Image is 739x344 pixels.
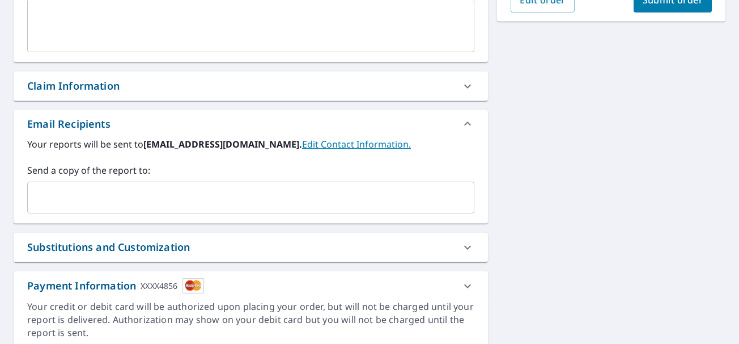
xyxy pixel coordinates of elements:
[182,278,204,293] img: cardImage
[14,72,488,100] div: Claim Information
[27,78,120,94] div: Claim Information
[27,300,474,339] div: Your credit or debit card will be authorized upon placing your order, but will not be charged unt...
[27,137,474,151] label: Your reports will be sent to
[302,138,411,150] a: EditContactInfo
[27,240,190,255] div: Substitutions and Customization
[14,233,488,262] div: Substitutions and Customization
[27,278,204,293] div: Payment Information
[141,278,177,293] div: XXXX4856
[14,271,488,300] div: Payment InformationXXXX4856cardImage
[27,116,111,132] div: Email Recipients
[14,110,488,137] div: Email Recipients
[143,138,302,150] b: [EMAIL_ADDRESS][DOMAIN_NAME].
[27,163,474,177] label: Send a copy of the report to:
